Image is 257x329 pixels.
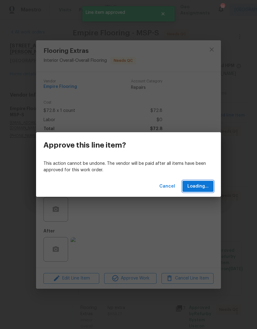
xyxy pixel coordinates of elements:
button: Loading... [182,181,214,192]
span: Cancel [159,183,175,190]
p: This action cannot be undone. The vendor will be paid after all items have been approved for this... [43,161,214,173]
button: Cancel [157,181,177,192]
h3: Approve this line item? [43,141,126,149]
span: Loading... [187,183,209,190]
